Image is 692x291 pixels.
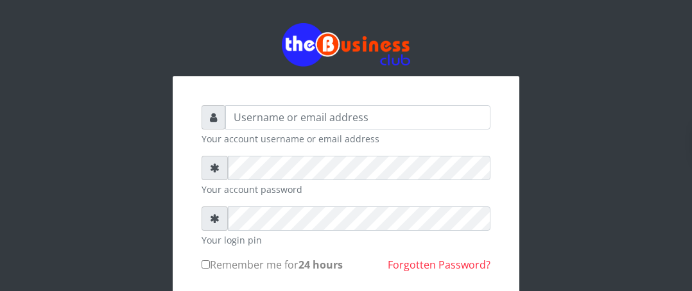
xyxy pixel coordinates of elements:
[202,260,210,269] input: Remember me for24 hours
[202,183,490,196] small: Your account password
[202,233,490,247] small: Your login pin
[202,132,490,145] small: Your account username or email address
[225,105,490,129] input: Username or email address
[202,257,343,272] label: Remember me for
[388,258,490,272] a: Forgotten Password?
[298,258,343,272] b: 24 hours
